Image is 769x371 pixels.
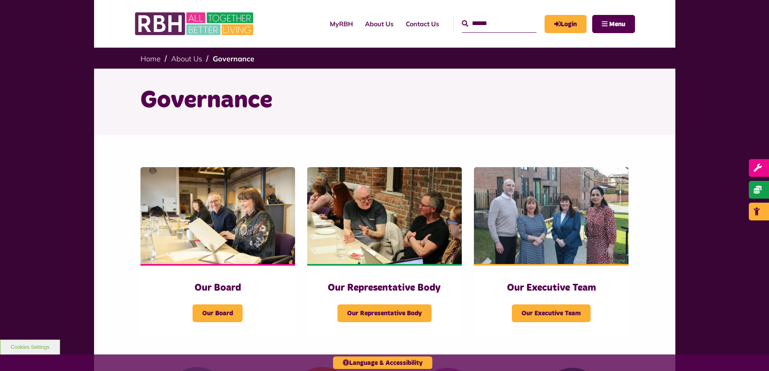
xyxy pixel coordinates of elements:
a: MyRBH [545,15,587,33]
img: RBH Board 1 [140,167,295,264]
span: Menu [609,21,625,27]
a: Governance [213,54,254,63]
a: About Us [359,13,400,35]
span: Our Board [193,304,243,322]
a: Our Board Our Board [140,167,295,338]
span: Our Executive Team [512,304,591,322]
img: RBH Executive Team [474,167,629,264]
a: MyRBH [324,13,359,35]
img: RBH [134,8,256,40]
h1: Governance [140,85,629,116]
span: Our Representative Body [337,304,432,322]
a: Our Representative Body Our Representative Body [307,167,462,338]
a: Contact Us [400,13,445,35]
img: Rep Body [307,167,462,264]
button: Language & Accessibility [333,356,432,369]
h3: Our Executive Team [490,282,612,294]
a: Home [140,54,161,63]
h3: Our Board [157,282,279,294]
button: Navigation [592,15,635,33]
iframe: Netcall Web Assistant for live chat [733,335,769,371]
a: About Us [171,54,202,63]
h3: Our Representative Body [323,282,446,294]
a: Our Executive Team Our Executive Team [474,167,629,338]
